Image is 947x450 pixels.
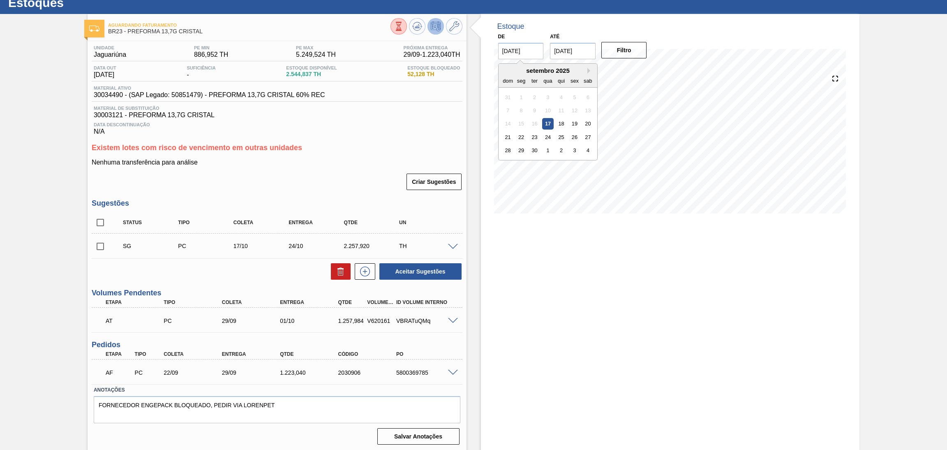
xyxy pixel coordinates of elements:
[515,105,527,116] div: Not available segunda-feira, 8 de setembro de 2025
[92,159,462,166] p: Nenhuma transferência para análise
[94,106,460,111] span: Material de Substituição
[550,34,559,39] label: Até
[502,91,513,102] div: Not available domingo, 31 de agosto de 2025
[404,45,460,50] span: Próxima Entrega
[94,86,325,90] span: Material ativo
[89,26,99,32] img: Ícone
[515,91,527,102] div: Not available segunda-feira, 1 de setembro de 2025
[104,364,135,382] div: Aguardando Faturamento
[92,199,462,208] h3: Sugestões
[529,132,540,143] div: Choose terça-feira, 23 de setembro de 2025
[220,351,286,357] div: Entrega
[407,174,461,190] button: Criar Sugestões
[404,51,460,58] span: 29/09 - 1.223,040 TH
[407,71,460,77] span: 52,128 TH
[176,243,238,249] div: Pedido de Compra
[94,111,460,119] span: 30003121 - PREFORMA 13,7G CRISTAL
[529,145,540,156] div: Choose terça-feira, 30 de setembro de 2025
[407,173,462,191] div: Criar Sugestões
[92,289,462,297] h3: Volumes Pendentes
[231,243,294,249] div: 17/10/2025
[502,145,513,156] div: Choose domingo, 28 de setembro de 2025
[185,65,217,79] div: -
[286,71,337,77] span: 2.544,837 TH
[94,45,126,50] span: Unidade
[555,91,566,102] div: Not available quinta-feira, 4 de setembro de 2025
[555,132,566,143] div: Choose quinta-feira, 25 de setembro de 2025
[162,318,228,324] div: Pedido de Compra
[94,51,126,58] span: Jaguariúna
[587,68,593,74] button: Next Month
[342,243,404,249] div: 2.257,920
[278,318,344,324] div: 01/10/2025
[555,105,566,116] div: Not available quinta-feira, 11 de setembro de 2025
[377,428,460,445] button: Salvar Anotações
[336,369,402,376] div: 2030906
[94,396,460,423] textarea: FORNECEDOR ENGEPACK BLOQUEADO, PEDIR VIA LORENPET
[92,144,302,152] span: Existem lotes com risco de vencimento em outras unidades
[104,312,170,330] div: Aguardando Informações de Transporte
[296,45,336,50] span: PE MAX
[133,369,164,376] div: Pedido de Compra
[278,351,344,357] div: Qtde
[220,369,286,376] div: 29/09/2025
[397,243,460,249] div: TH
[342,220,404,225] div: Qtde
[365,299,396,305] div: Volume Portal
[286,65,337,70] span: Estoque Disponível
[397,220,460,225] div: UN
[106,369,133,376] p: AF
[569,75,580,86] div: sex
[427,18,444,35] button: Desprogramar Estoque
[529,118,540,129] div: Not available terça-feira, 16 de setembro de 2025
[542,91,553,102] div: Not available quarta-feira, 3 de setembro de 2025
[569,118,580,129] div: Choose sexta-feira, 19 de setembro de 2025
[379,263,462,280] button: Aceitar Sugestões
[502,118,513,129] div: Not available domingo, 14 de setembro de 2025
[550,43,596,59] input: dd/mm/yyyy
[582,145,593,156] div: Choose sábado, 4 de outubro de 2025
[497,22,524,31] div: Estoque
[286,220,349,225] div: Entrega
[502,75,513,86] div: dom
[582,91,593,102] div: Not available sábado, 6 de setembro de 2025
[555,118,566,129] div: Choose quinta-feira, 18 de setembro de 2025
[286,243,349,249] div: 24/10/2025
[569,145,580,156] div: Choose sexta-feira, 3 de outubro de 2025
[582,132,593,143] div: Choose sábado, 27 de setembro de 2025
[394,299,460,305] div: Id Volume Interno
[92,119,462,135] div: N/A
[106,318,168,324] p: AT
[375,262,462,281] div: Aceitar Sugestões
[555,145,566,156] div: Choose quinta-feira, 2 de outubro de 2025
[499,67,597,74] div: setembro 2025
[351,263,375,280] div: Nova sugestão
[162,369,228,376] div: 22/09/2025
[194,45,228,50] span: PE MIN
[529,91,540,102] div: Not available terça-feira, 2 de setembro de 2025
[104,351,135,357] div: Etapa
[94,384,460,396] label: Anotações
[121,220,183,225] div: Status
[502,105,513,116] div: Not available domingo, 7 de setembro de 2025
[529,75,540,86] div: ter
[108,28,390,35] span: BR23 - PREFORMA 13,7G CRISTAL
[555,75,566,86] div: qui
[582,118,593,129] div: Choose sábado, 20 de setembro de 2025
[542,118,553,129] div: Choose quarta-feira, 17 de setembro de 2025
[542,132,553,143] div: Choose quarta-feira, 24 de setembro de 2025
[601,42,647,58] button: Filtro
[582,75,593,86] div: sab
[231,220,294,225] div: Coleta
[162,299,228,305] div: Tipo
[515,118,527,129] div: Not available segunda-feira, 15 de setembro de 2025
[569,132,580,143] div: Choose sexta-feira, 26 de setembro de 2025
[498,43,544,59] input: dd/mm/yyyy
[542,75,553,86] div: qua
[498,34,505,39] label: De
[92,341,462,349] h3: Pedidos
[390,18,407,35] button: Visão Geral dos Estoques
[187,65,215,70] span: Suficiência
[407,65,460,70] span: Estoque Bloqueado
[515,75,527,86] div: seg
